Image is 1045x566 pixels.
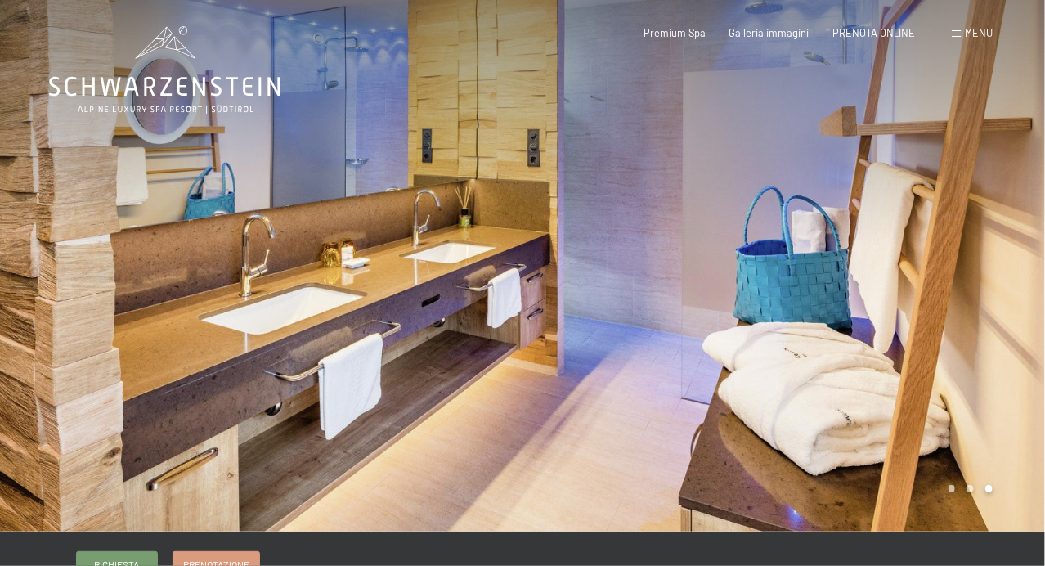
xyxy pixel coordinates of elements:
a: PRENOTA ONLINE [832,26,916,39]
a: Galleria immagini [729,26,810,39]
a: Premium Spa [644,26,706,39]
span: Menu [965,26,993,39]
